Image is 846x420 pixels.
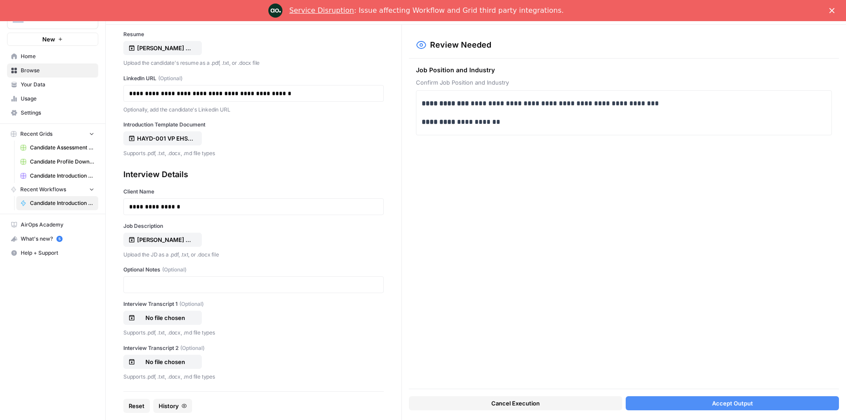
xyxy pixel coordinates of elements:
[30,199,94,207] span: Candidate Introduction and Profile
[123,105,384,114] p: Optionally, add the candidate's Linkedin URL
[626,396,839,410] button: Accept Output
[7,92,98,106] a: Usage
[123,344,384,352] label: Interview Transcript 2
[158,74,182,82] span: (Optional)
[268,4,282,18] img: Profile image for Engineering
[21,249,94,257] span: Help + Support
[123,30,384,38] label: Resume
[7,232,98,246] button: What's new? 5
[21,221,94,229] span: AirOps Academy
[56,236,63,242] a: 5
[30,144,94,152] span: Candidate Assessment Download Sheet
[123,59,384,67] p: Upload the candidate's resume as a .pdf, .txt, or .docx file
[162,266,186,274] span: (Optional)
[7,78,98,92] a: Your Data
[137,134,193,143] p: HAYD-001 VP EHS Candidate Introduction Template.docx
[123,149,384,158] p: Supports .pdf, .txt, .docx, .md file types
[7,127,98,141] button: Recent Grids
[137,235,193,244] p: [PERSON_NAME] EHS Recruitment Profile.pdf
[137,44,193,52] p: [PERSON_NAME] Resume.pdf
[16,169,98,183] a: Candidate Introduction Download Sheet
[123,372,384,381] p: Supports .pdf, .txt, .docx, .md file types
[137,313,193,322] p: No file chosen
[137,357,193,366] p: No file chosen
[21,67,94,74] span: Browse
[123,266,384,274] label: Optional Notes
[180,344,204,352] span: (Optional)
[123,233,202,247] button: [PERSON_NAME] EHS Recruitment Profile.pdf
[159,401,179,410] span: History
[123,328,384,337] p: Supports .pdf, .txt, .docx, .md file types
[153,399,192,413] button: History
[21,95,94,103] span: Usage
[21,81,94,89] span: Your Data
[123,300,384,308] label: Interview Transcript 1
[289,6,354,15] a: Service Disruption
[7,106,98,120] a: Settings
[409,396,622,410] button: Cancel Execution
[16,141,98,155] a: Candidate Assessment Download Sheet
[7,33,98,46] button: New
[21,109,94,117] span: Settings
[123,74,384,82] label: LinkedIn URL
[16,196,98,210] a: Candidate Introduction and Profile
[129,401,145,410] span: Reset
[123,168,384,181] div: Interview Details
[7,63,98,78] a: Browse
[829,8,838,13] div: Close
[58,237,60,241] text: 5
[430,39,491,51] h2: Review Needed
[123,222,384,230] label: Job Description
[123,188,384,196] label: Client Name
[491,399,540,408] span: Cancel Execution
[179,300,204,308] span: (Optional)
[7,246,98,260] button: Help + Support
[123,250,384,259] p: Upload the JD as a .pdf, .txt, or .docx file
[7,232,98,245] div: What's new?
[123,121,384,129] label: Introduction Template Document
[30,172,94,180] span: Candidate Introduction Download Sheet
[123,311,202,325] button: No file chosen
[30,158,94,166] span: Candidate Profile Download Sheet
[123,399,150,413] button: Reset
[16,155,98,169] a: Candidate Profile Download Sheet
[123,131,202,145] button: HAYD-001 VP EHS Candidate Introduction Template.docx
[21,52,94,60] span: Home
[7,218,98,232] a: AirOps Academy
[289,6,564,15] div: : Issue affecting Workflow and Grid third party integrations.
[416,66,832,74] span: Job Position and Industry
[20,186,66,193] span: Recent Workflows
[416,78,832,87] span: Confirm Job Position and Industry
[712,399,753,408] span: Accept Output
[7,183,98,196] button: Recent Workflows
[42,35,55,44] span: New
[123,355,202,369] button: No file chosen
[20,130,52,138] span: Recent Grids
[123,41,202,55] button: [PERSON_NAME] Resume.pdf
[7,49,98,63] a: Home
